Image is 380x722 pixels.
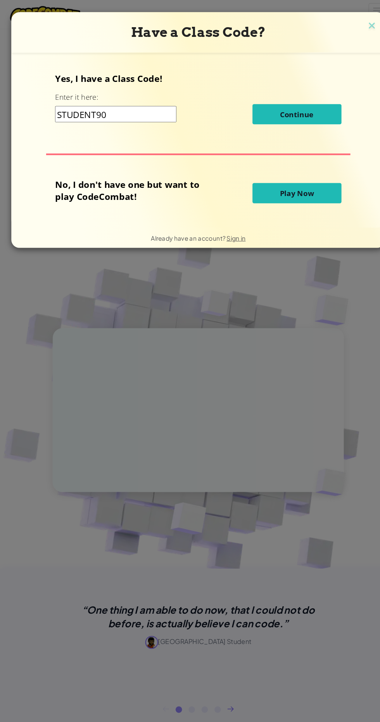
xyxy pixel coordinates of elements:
button: Play Now [242,175,327,195]
p: Yes, I have a Class Code! [53,69,327,81]
button: Continue [242,100,327,119]
span: Continue [268,105,301,114]
label: Enter it here: [53,88,94,98]
span: Already have an account? [145,224,217,232]
p: No, I don't have one but want to play CodeCombat! [53,171,203,194]
span: Play Now [268,180,301,190]
span: Have a Class Code? [126,23,255,38]
img: close icon [351,19,361,31]
a: Sign in [217,224,235,232]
